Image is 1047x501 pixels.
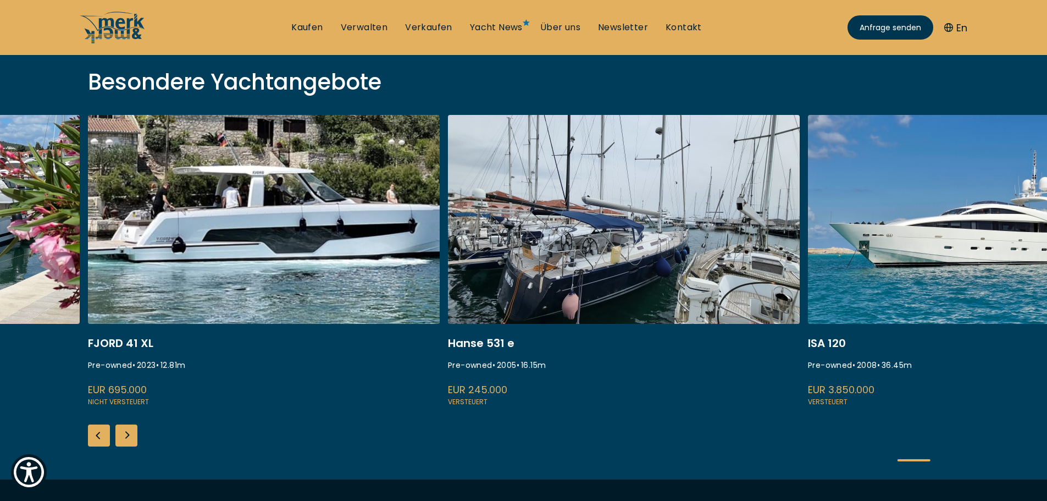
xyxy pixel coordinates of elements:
a: Über uns [540,21,580,34]
button: En [944,20,967,35]
a: Yacht News [470,21,523,34]
a: Kaufen [291,21,323,34]
a: Anfrage senden [847,15,933,40]
button: Show Accessibility Preferences [11,454,47,490]
a: Verwalten [341,21,388,34]
div: Previous slide [88,425,110,447]
div: Next slide [115,425,137,447]
a: Kontakt [666,21,702,34]
span: Anfrage senden [860,22,921,34]
a: Newsletter [598,21,648,34]
a: Verkaufen [405,21,452,34]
